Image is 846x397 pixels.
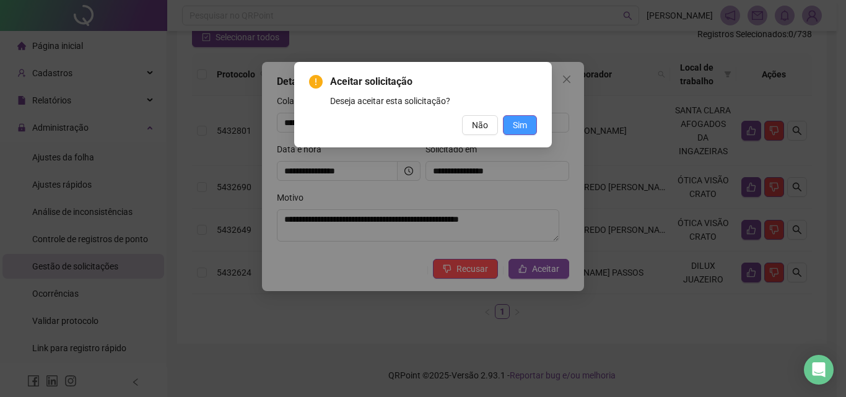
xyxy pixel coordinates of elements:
div: Deseja aceitar esta solicitação? [330,94,537,108]
span: Aceitar solicitação [330,74,537,89]
span: exclamation-circle [309,75,323,89]
button: Sim [503,115,537,135]
div: Open Intercom Messenger [804,355,834,385]
button: Não [462,115,498,135]
span: Não [472,118,488,132]
span: Sim [513,118,527,132]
